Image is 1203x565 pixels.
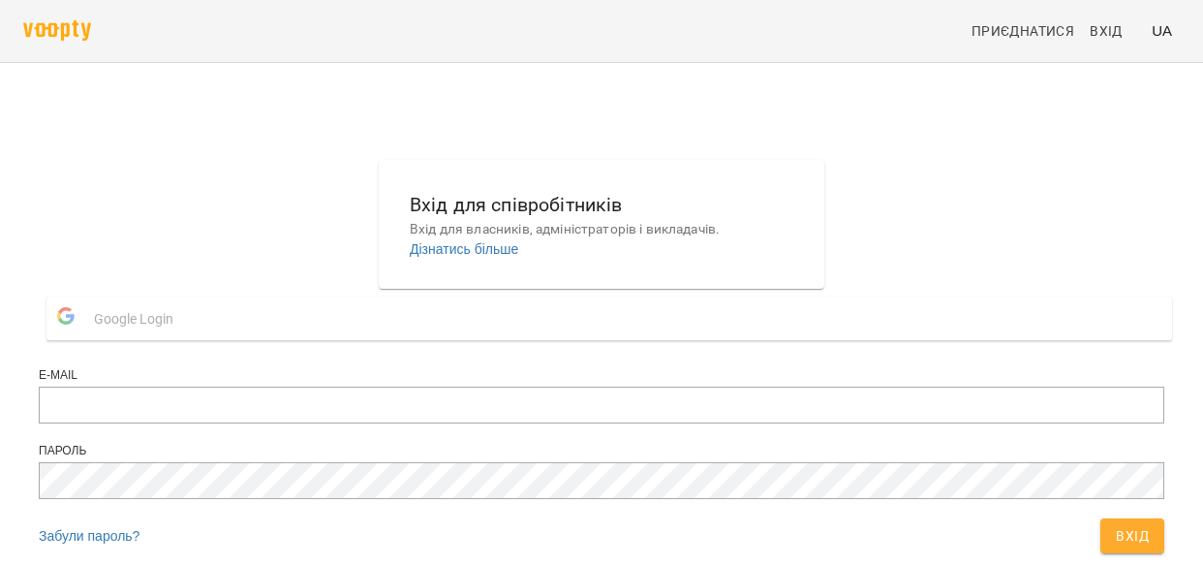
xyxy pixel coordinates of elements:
button: Вхід для співробітниківВхід для власників, адміністраторів і викладачів.Дізнатись більше [394,174,809,274]
span: Google Login [94,299,183,338]
span: UA [1152,20,1172,41]
a: Вхід [1082,14,1144,48]
img: voopty.png [23,20,91,41]
button: Google Login [46,297,1172,340]
div: Пароль [39,443,1164,459]
a: Дізнатись більше [410,241,518,257]
p: Вхід для власників, адміністраторів і викладачів. [410,220,793,239]
span: Приєднатися [972,19,1074,43]
h6: Вхід для співробітників [410,190,793,220]
a: Приєднатися [964,14,1082,48]
a: Забули пароль? [39,528,139,544]
div: E-mail [39,367,1164,384]
span: Вхід [1090,19,1123,43]
button: UA [1144,13,1180,48]
button: Вхід [1100,518,1164,553]
span: Вхід [1116,524,1149,548]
